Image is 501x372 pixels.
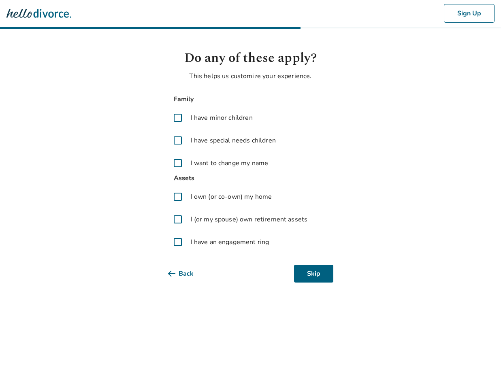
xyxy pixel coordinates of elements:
[168,49,333,68] h1: Do any of these apply?
[191,136,276,145] span: I have special needs children
[6,5,71,21] img: Hello Divorce Logo
[460,333,501,372] iframe: Chat Widget
[191,237,269,247] span: I have an engagement ring
[191,158,269,168] span: I want to change my name
[191,113,253,123] span: I have minor children
[168,94,333,105] span: Family
[444,4,495,23] button: Sign Up
[168,265,207,283] button: Back
[191,192,272,202] span: I own (or co-own) my home
[168,173,333,184] span: Assets
[191,215,308,224] span: I (or my spouse) own retirement assets
[168,71,333,81] p: This helps us customize your experience.
[294,265,333,283] button: Skip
